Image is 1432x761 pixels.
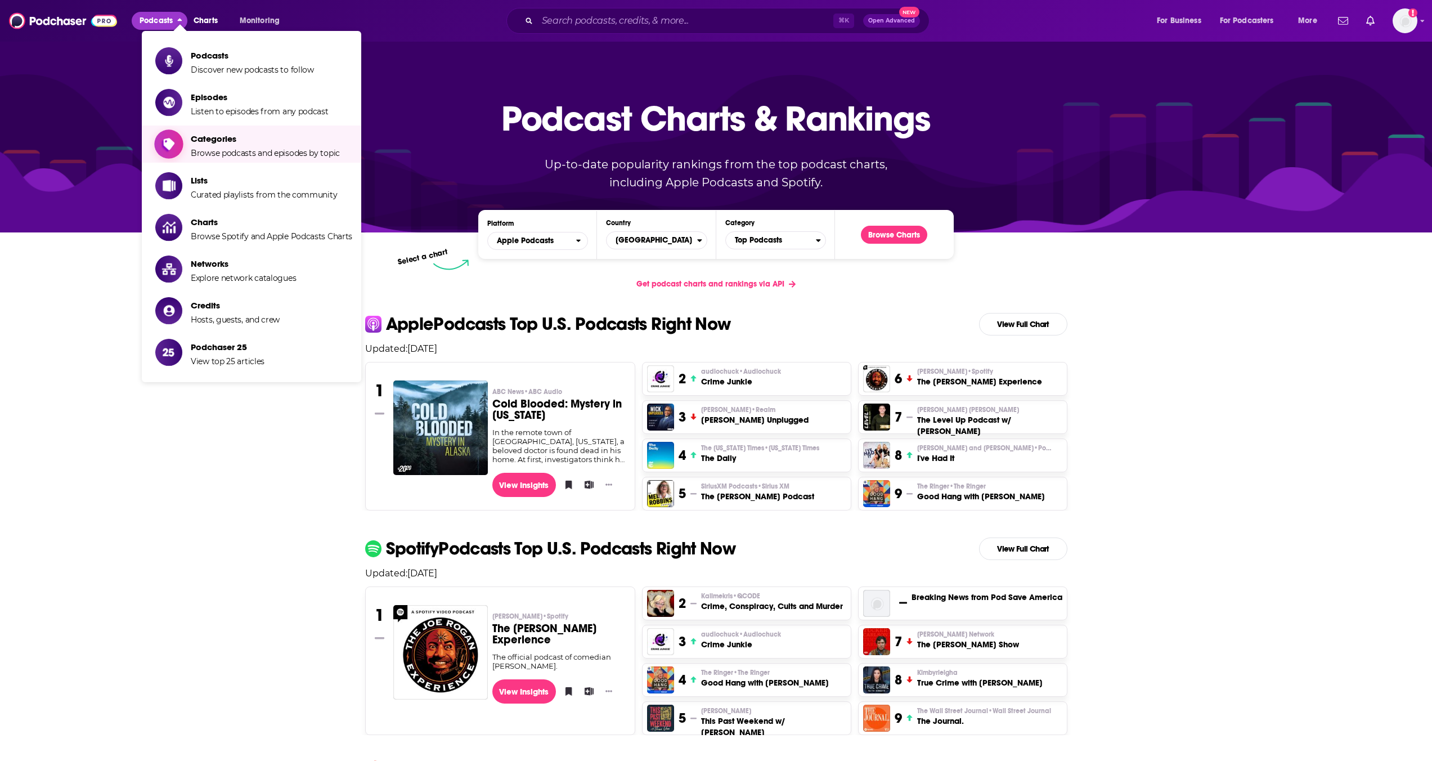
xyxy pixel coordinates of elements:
[492,387,562,396] span: ABC News
[375,380,384,401] h3: 1
[701,453,819,464] h3: The Daily
[917,630,1019,650] a: [PERSON_NAME] NetworkThe [PERSON_NAME] Show
[701,668,829,688] a: The Ringer•The RingerGood Hang with [PERSON_NAME]
[917,444,1052,453] p: Jennifer Welch and Angie Sullivan • PodcastOne
[701,405,775,414] span: [PERSON_NAME]
[647,480,674,507] img: The Mel Robbins Podcast
[863,666,890,693] a: True Crime with Kimbyr
[701,482,814,502] a: SiriusXM Podcasts•Sirius XMThe [PERSON_NAME] Podcast
[1220,13,1274,29] span: For Podcasters
[393,380,488,474] a: Cold Blooded: Mystery in Alaska
[988,707,1051,715] span: • Wall Street Journal
[191,133,340,144] span: Categories
[701,706,846,738] a: [PERSON_NAME]This Past Weekend w/ [PERSON_NAME]
[191,148,340,158] span: Browse podcasts and episodes by topic
[679,447,686,464] h3: 4
[917,376,1042,387] h3: The [PERSON_NAME] Experience
[863,442,890,469] a: I've Had It
[186,12,225,30] a: Charts
[979,313,1067,335] a: View Full Chart
[701,376,781,387] h3: Crime Junkie
[917,367,1042,387] a: [PERSON_NAME]•SpotifyThe [PERSON_NAME] Experience
[647,590,674,617] a: Crime, Conspiracy, Cults and Murder
[636,279,784,289] span: Get podcast charts and rankings via API
[492,612,626,621] p: Joe Rogan • Spotify
[701,630,781,639] span: audiochuck
[895,409,902,426] h3: 7
[701,630,781,650] a: audiochuck•AudiochuckCrime Junkie
[701,444,819,453] span: The [US_STATE] Times
[647,404,674,431] a: Mick Unplugged
[191,190,337,200] span: Curated playlists from the community
[517,8,940,34] div: Search podcasts, credits, & more...
[581,476,592,493] button: Add to List
[1393,8,1417,33] img: User Profile
[492,612,626,652] a: [PERSON_NAME]•SpotifyThe [PERSON_NAME] Experience
[701,414,809,426] h3: [PERSON_NAME] Unplugged
[917,405,1019,414] span: [PERSON_NAME] [PERSON_NAME]
[194,13,218,29] span: Charts
[701,592,843,601] p: Kallmekris • QCODE
[1034,444,1077,452] span: • PodcastOne
[397,247,449,267] p: Select a chart
[647,705,674,732] img: This Past Weekend w/ Theo Von
[1213,12,1290,30] button: open menu
[492,612,568,621] span: [PERSON_NAME]
[895,447,902,464] h3: 8
[701,444,819,464] a: The [US_STATE] Times•[US_STATE] TimesThe Daily
[492,652,626,670] div: The official podcast of comedian [PERSON_NAME].
[863,365,890,392] img: The Joe Rogan Experience
[701,367,781,376] p: audiochuck • Audiochuck
[863,14,920,28] button: Open AdvancedNew
[191,106,329,117] span: Listen to episodes from any podcast
[647,365,674,392] a: Crime Junkie
[733,592,760,600] span: • QCODE
[861,226,927,244] button: Browse Charts
[542,612,568,620] span: • Spotify
[606,231,707,249] button: Countries
[726,231,816,250] span: Top Podcasts
[917,367,993,376] span: [PERSON_NAME]
[764,444,819,452] span: • [US_STATE] Times
[679,633,686,650] h3: 3
[739,630,781,638] span: • Audiochuck
[679,710,686,727] h3: 5
[701,668,829,677] p: The Ringer • The Ringer
[523,155,910,191] p: Up-to-date popularity rankings from the top podcast charts, including Apple Podcasts and Spotify.
[895,710,902,727] h3: 9
[375,605,384,625] h3: 1
[9,10,117,32] a: Podchaser - Follow, Share and Rate Podcasts
[868,18,915,24] span: Open Advanced
[863,480,890,507] a: Good Hang with Amy Poehler
[501,82,931,155] p: Podcast Charts & Rankings
[191,50,314,61] span: Podcasts
[1298,13,1317,29] span: More
[433,259,469,270] img: select arrow
[492,679,556,704] a: View Insights
[917,706,1051,727] a: The Wall Street Journal•Wall Street JournalThe Journal.
[191,231,352,241] span: Browse Spotify and Apple Podcasts Charts
[1290,12,1331,30] button: open menu
[647,666,674,693] img: Good Hang with Amy Poehler
[917,630,994,639] span: [PERSON_NAME] Network
[356,343,1076,354] p: Updated: [DATE]
[607,231,697,250] span: [GEOGRAPHIC_DATA]
[979,538,1067,560] a: View Full Chart
[917,668,958,677] span: Kimbyrleigha
[647,628,674,655] img: Crime Junkie
[701,367,781,387] a: audiochuck•AudiochuckCrime Junkie
[917,444,1052,453] span: [PERSON_NAME] and [PERSON_NAME]
[1393,8,1417,33] span: Logged in as kbastian
[492,428,626,464] div: In the remote town of [GEOGRAPHIC_DATA], [US_STATE], a beloved doctor is found dead in his home. ...
[917,630,1019,639] p: Tucker Carlson Network
[701,706,846,715] p: Theo Von
[917,482,986,491] span: The Ringer
[917,405,1062,414] p: Paul Alex Espinoza
[497,237,554,245] span: Apple Podcasts
[701,592,760,601] span: Kallmekris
